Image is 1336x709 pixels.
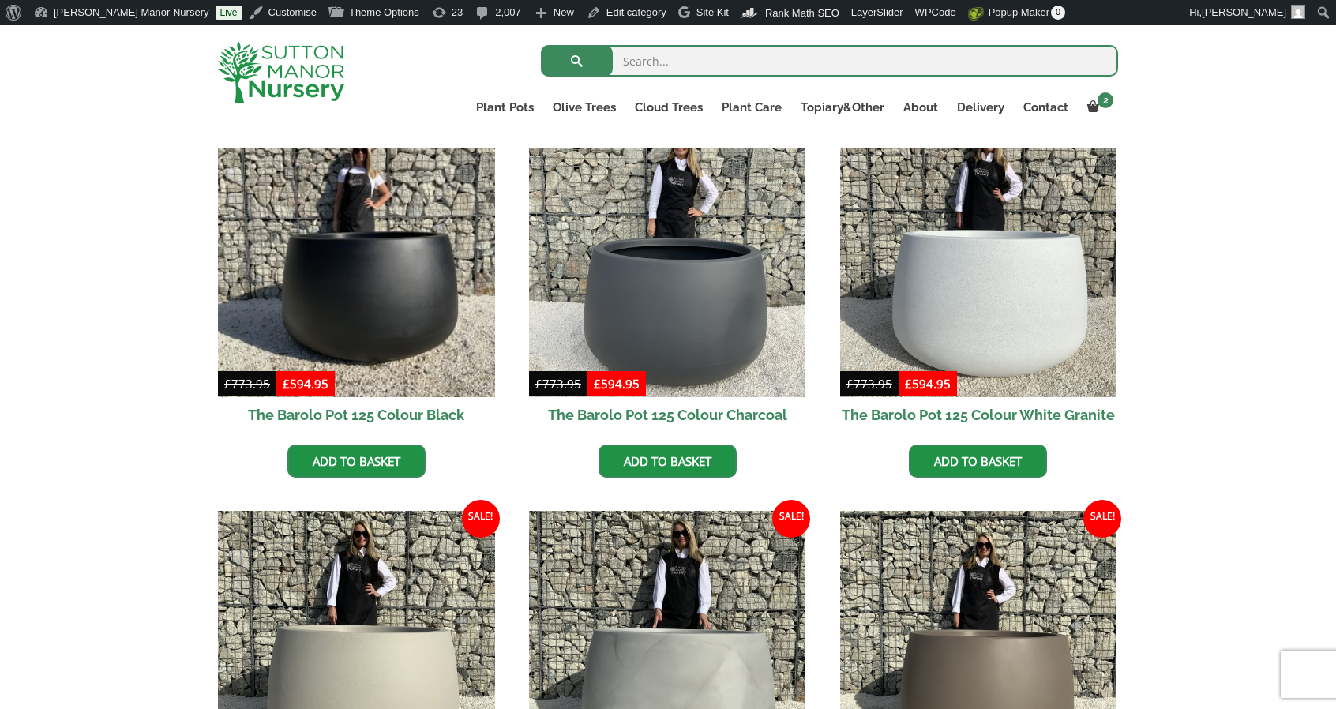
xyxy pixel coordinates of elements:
[535,376,542,392] span: £
[905,376,912,392] span: £
[541,45,1118,77] input: Search...
[1083,500,1121,538] span: Sale!
[840,121,1117,398] img: The Barolo Pot 125 Colour White Granite
[462,500,500,538] span: Sale!
[696,6,729,18] span: Site Kit
[224,376,270,392] bdi: 773.95
[283,376,328,392] bdi: 594.95
[1098,92,1113,108] span: 2
[218,397,495,433] h2: The Barolo Pot 125 Colour Black
[791,96,894,118] a: Topiary&Other
[765,7,839,19] span: Rank Math SEO
[948,96,1014,118] a: Delivery
[543,96,625,118] a: Olive Trees
[1014,96,1078,118] a: Contact
[283,376,290,392] span: £
[529,121,806,433] a: Sale! The Barolo Pot 125 Colour Charcoal
[218,121,495,398] img: The Barolo Pot 125 Colour Black
[1078,96,1118,118] a: 2
[224,376,231,392] span: £
[840,121,1117,433] a: Sale! The Barolo Pot 125 Colour White Granite
[218,121,495,433] a: Sale! The Barolo Pot 125 Colour Black
[840,397,1117,433] h2: The Barolo Pot 125 Colour White Granite
[846,376,892,392] bdi: 773.95
[772,500,810,538] span: Sale!
[846,376,854,392] span: £
[287,445,426,478] a: Add to basket: “The Barolo Pot 125 Colour Black”
[594,376,640,392] bdi: 594.95
[599,445,737,478] a: Add to basket: “The Barolo Pot 125 Colour Charcoal”
[894,96,948,118] a: About
[216,6,242,20] a: Live
[467,96,543,118] a: Plant Pots
[1051,6,1065,20] span: 0
[529,397,806,433] h2: The Barolo Pot 125 Colour Charcoal
[625,96,712,118] a: Cloud Trees
[712,96,791,118] a: Plant Care
[535,376,581,392] bdi: 773.95
[529,121,806,398] img: The Barolo Pot 125 Colour Charcoal
[594,376,601,392] span: £
[218,41,344,103] img: logo
[909,445,1047,478] a: Add to basket: “The Barolo Pot 125 Colour White Granite”
[905,376,951,392] bdi: 594.95
[1202,6,1286,18] span: [PERSON_NAME]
